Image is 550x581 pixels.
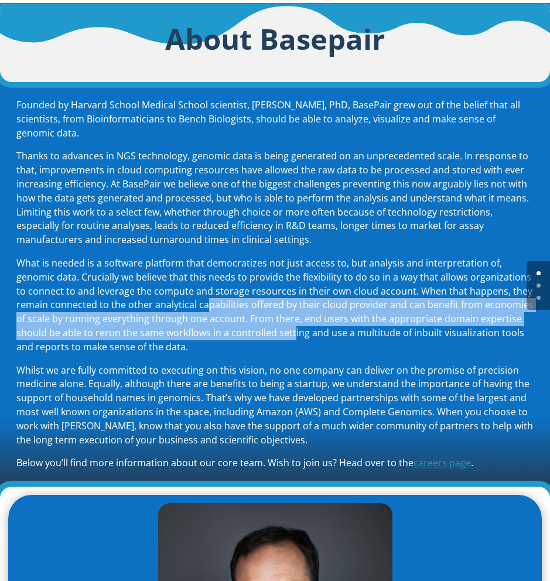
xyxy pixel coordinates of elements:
span: Thanks to advances in NGS technology, genomic data is being generated on an unprecedented scale. ... [16,149,529,246]
span: Below you’ll find more information about our core team. Wish to join us? Head over to the [16,456,414,469]
span: Whilst we are fully committed to executing on this vision, no one company can deliver on the prom... [16,364,533,446]
a: 1 [537,283,541,288]
span: . [471,456,473,469]
a: 0 [537,271,541,275]
p: Founded by Harvard School Medical School scientist, [PERSON_NAME], PhD, BasePair grew out of the ... [16,98,534,149]
h1: About Basepair [16,18,534,66]
a: careers page [414,456,471,469]
p: What is needed is a software platform that democratizes not just access to, but analysis and inte... [16,257,534,364]
a: 2 [537,296,541,300]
